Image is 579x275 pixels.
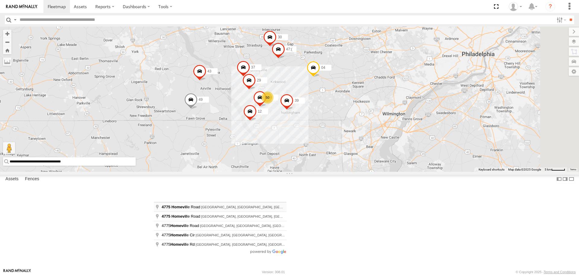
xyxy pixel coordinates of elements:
span: 47:( [286,47,293,51]
span: 30 [278,35,282,40]
span: 49 [199,98,203,102]
span: [GEOGRAPHIC_DATA], [GEOGRAPHIC_DATA], [GEOGRAPHIC_DATA] [196,243,303,246]
label: Dock Summary Table to the Right [562,175,568,184]
span: 12 [258,110,262,114]
i: ? [546,2,555,11]
div: Chris Burkhart [507,2,524,11]
span: 43 [207,69,211,74]
button: Keyboard shortcuts [479,168,505,172]
label: Search Filter Options [554,15,567,24]
div: © Copyright 2025 - [516,270,576,274]
div: Version: 308.01 [262,270,285,274]
button: Zoom out [3,38,11,46]
span: 4775 le Road [162,223,200,228]
span: le Road [162,214,201,219]
img: rand-logo.svg [6,5,37,9]
span: 04 [321,66,325,70]
a: Terms and Conditions [544,270,576,274]
label: Fences [22,175,42,184]
label: Assets [2,175,21,184]
span: 4775 le Rd [162,242,196,247]
label: Measure [3,57,11,66]
span: 29 [257,78,261,83]
span: [GEOGRAPHIC_DATA], [GEOGRAPHIC_DATA], [GEOGRAPHIC_DATA] [201,205,308,209]
a: Terms (opens in new tab) [570,168,576,171]
button: Zoom in [3,30,11,38]
span: 39 [295,99,299,103]
span: [GEOGRAPHIC_DATA], [GEOGRAPHIC_DATA], [GEOGRAPHIC_DATA] [201,215,308,218]
span: [GEOGRAPHIC_DATA], [GEOGRAPHIC_DATA], [GEOGRAPHIC_DATA] [200,224,307,228]
span: Map data ©2025 Google [508,168,541,171]
span: 4775 Homevil [162,214,187,219]
span: 4775 le Cir [162,233,196,237]
div: 50 [261,91,274,104]
button: Zoom Home [3,46,11,54]
button: Map Scale: 5 km per 42 pixels [543,168,567,172]
a: Visit our Website [3,269,31,275]
span: [GEOGRAPHIC_DATA], [GEOGRAPHIC_DATA], [GEOGRAPHIC_DATA] [196,233,303,237]
label: Map Settings [569,67,579,76]
span: Homevil [170,242,186,247]
span: Homevil [170,233,186,237]
span: le Road [162,205,201,209]
span: Homevil [172,205,187,209]
span: 4775 [162,205,170,209]
span: Homevil [170,223,186,228]
label: Dock Summary Table to the Left [556,175,562,184]
label: Hide Summary Table [568,175,574,184]
span: 37 [251,66,255,70]
span: 5 km [545,168,551,171]
label: Search Query [13,15,17,24]
button: Drag Pegman onto the map to open Street View [3,142,15,154]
